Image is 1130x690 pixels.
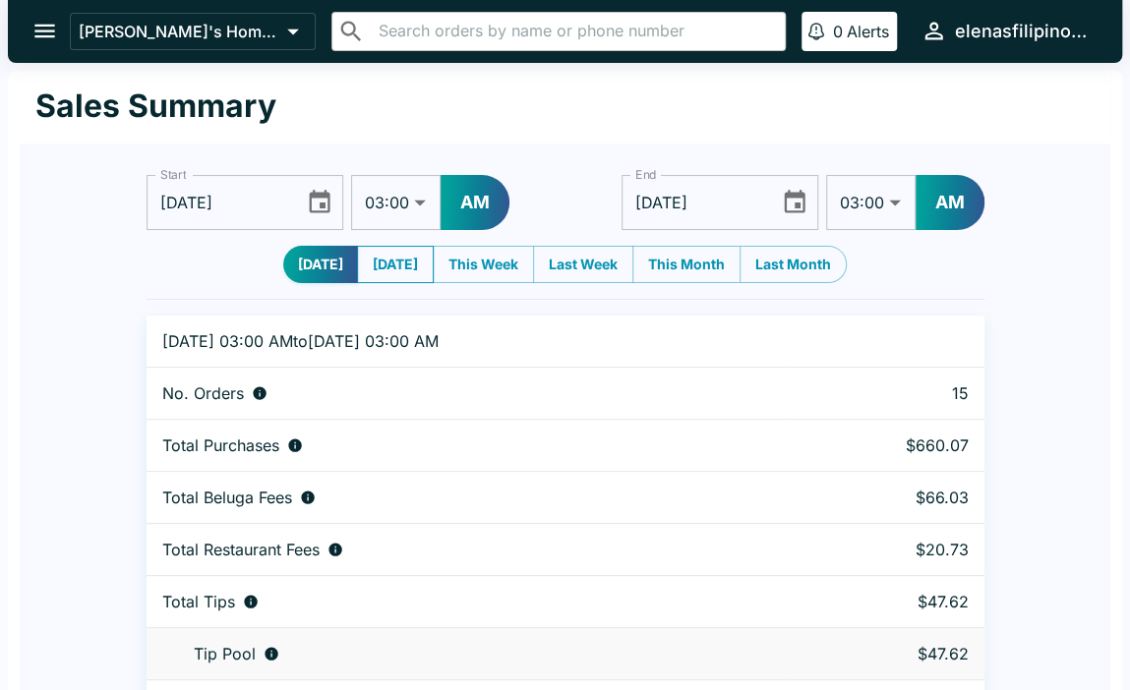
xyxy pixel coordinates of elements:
[162,644,770,663] div: Tips unclaimed by a waiter
[373,18,777,45] input: Search orders by name or phone number
[433,246,534,283] button: This Week
[740,246,847,283] button: Last Month
[802,592,969,611] p: $47.62
[833,22,843,41] p: 0
[162,540,770,559] div: Fees paid by diners to restaurant
[162,383,244,403] p: No. Orders
[802,435,969,455] p: $660.07
[916,175,984,230] button: AM
[160,166,186,183] label: Start
[533,246,633,283] button: Last Week
[802,383,969,403] p: 15
[913,10,1099,52] button: elenasfilipinofoods
[70,13,316,50] button: [PERSON_NAME]'s Home of the Finest Filipino Foods
[441,175,509,230] button: AM
[162,488,292,507] p: Total Beluga Fees
[79,22,279,41] p: [PERSON_NAME]'s Home of the Finest Filipino Foods
[162,435,279,455] p: Total Purchases
[20,6,70,56] button: open drawer
[35,86,276,126] h1: Sales Summary
[635,166,657,183] label: End
[162,331,770,351] p: [DATE] 03:00 AM to [DATE] 03:00 AM
[162,488,770,507] div: Fees paid by diners to Beluga
[162,592,770,611] div: Combined individual and pooled tips
[632,246,741,283] button: This Month
[955,20,1091,43] div: elenasfilipinofoods
[283,246,358,283] button: [DATE]
[802,644,969,663] p: $47.62
[162,540,320,559] p: Total Restaurant Fees
[847,22,889,41] p: Alerts
[162,383,770,403] div: Number of orders placed
[147,175,291,230] input: mm/dd/yyyy
[802,540,969,559] p: $20.73
[298,181,340,223] button: Choose date, selected date is Oct 4, 2025
[622,175,766,230] input: mm/dd/yyyy
[773,181,815,223] button: Choose date, selected date is Oct 5, 2025
[802,488,969,507] p: $66.03
[162,435,770,455] div: Aggregate order subtotals
[357,246,434,283] button: [DATE]
[162,592,235,611] p: Total Tips
[194,644,256,663] p: Tip Pool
